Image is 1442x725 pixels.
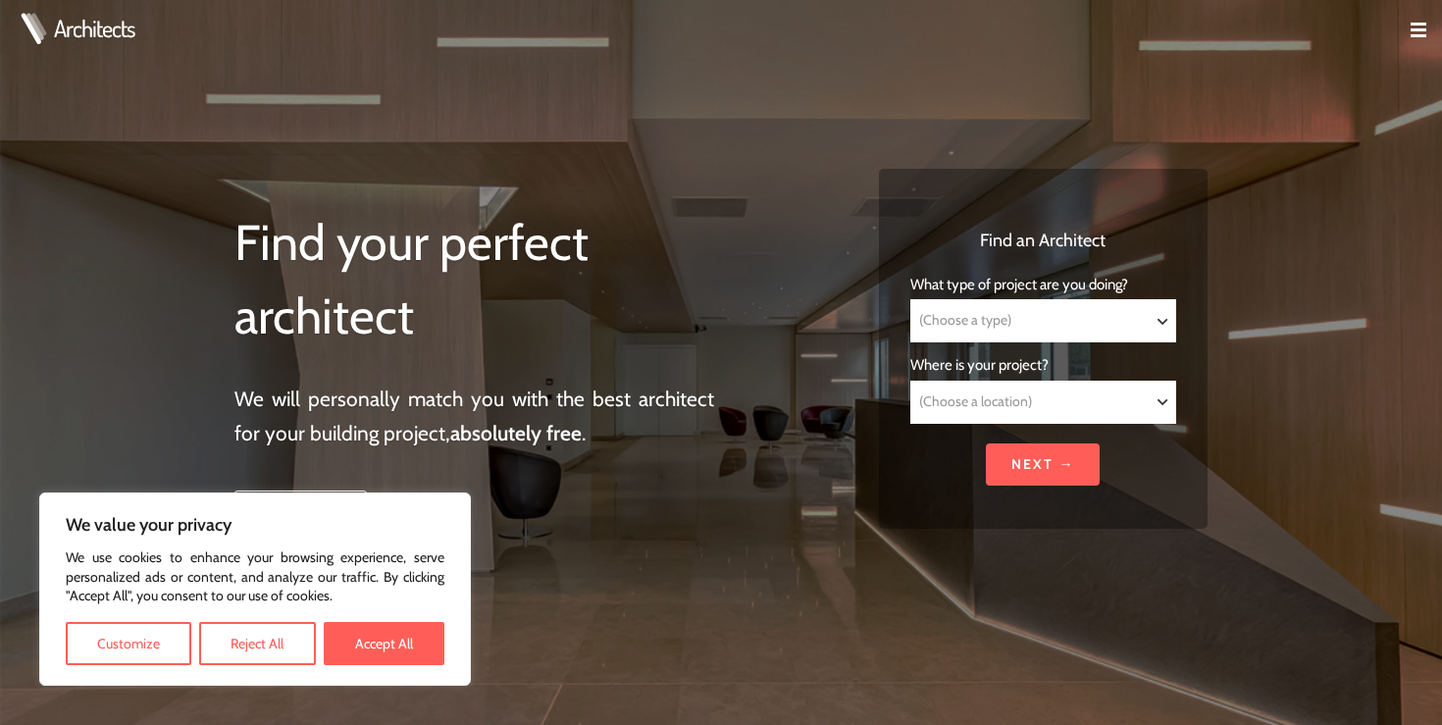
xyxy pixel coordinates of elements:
[450,421,582,445] strong: absolutely free
[66,513,444,537] p: We value your privacy
[66,622,191,665] button: Customize
[199,622,315,665] button: Reject All
[66,548,444,606] p: We use cookies to enhance your browsing experience, serve personalized ads or content, and analyz...
[16,13,51,44] img: Architects
[234,206,714,354] h1: Find your perfect architect
[54,17,134,40] a: Architects
[324,622,444,665] button: Accept All
[910,276,1128,293] span: What type of project are you doing?
[910,356,1049,374] span: Where is your project?
[910,228,1176,254] h3: Find an Architect
[234,491,367,526] a: Get started
[986,443,1100,486] input: Next →
[234,382,714,451] p: We will personally match you with the best architect for your building project, .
